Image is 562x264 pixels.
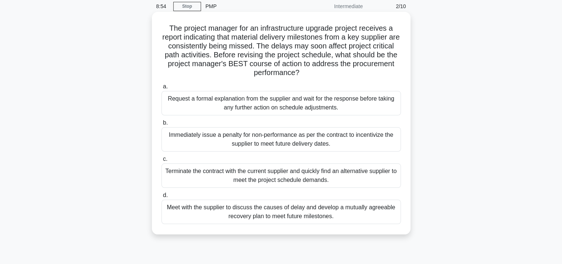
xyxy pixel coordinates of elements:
span: d. [163,192,168,198]
div: Meet with the supplier to discuss the causes of delay and develop a mutually agreeable recovery p... [161,200,401,224]
div: Terminate the contract with the current supplier and quickly find an alternative supplier to meet... [161,163,401,188]
h5: The project manager for an infrastructure upgrade project receives a report indicating that mater... [161,24,402,78]
a: Stop [173,2,201,11]
span: c. [163,156,167,162]
div: Immediately issue a penalty for non-performance as per the contract to incentivize the supplier t... [161,127,401,152]
span: b. [163,119,168,126]
div: Request a formal explanation from the supplier and wait for the response before taking any furthe... [161,91,401,115]
span: a. [163,83,168,89]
